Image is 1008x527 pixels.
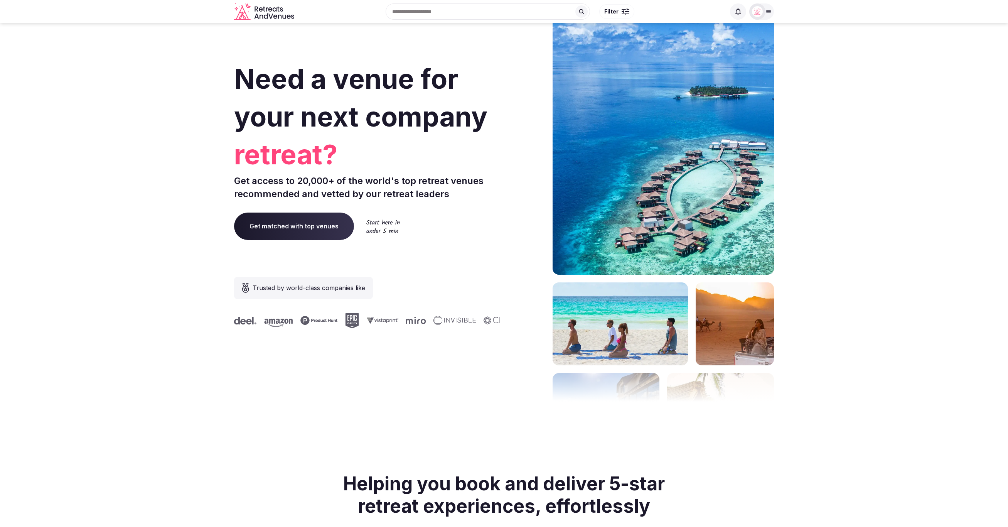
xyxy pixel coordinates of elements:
img: miaceralde [752,6,763,17]
img: woman sitting in back of truck with camels [696,282,774,365]
span: retreat? [234,136,501,174]
svg: Vistaprint company logo [367,317,398,324]
svg: Retreats and Venues company logo [234,3,296,20]
span: Filter [604,8,619,15]
span: Trusted by world-class companies like [253,283,365,292]
button: Filter [599,4,634,19]
span: Need a venue for your next company [234,62,487,133]
svg: Invisible company logo [433,316,476,325]
svg: Deel company logo [234,317,256,324]
h2: Helping you book and deliver 5-star retreat experiences, effortlessly [331,463,677,526]
p: Get access to 20,000+ of the world's top retreat venues recommended and vetted by our retreat lea... [234,174,501,200]
svg: Miro company logo [406,317,426,324]
a: Visit the homepage [234,3,296,20]
svg: Epic Games company logo [345,313,359,328]
img: yoga on tropical beach [553,282,688,365]
img: Start here in under 5 min [366,220,400,233]
a: Get matched with top venues [234,213,354,240]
